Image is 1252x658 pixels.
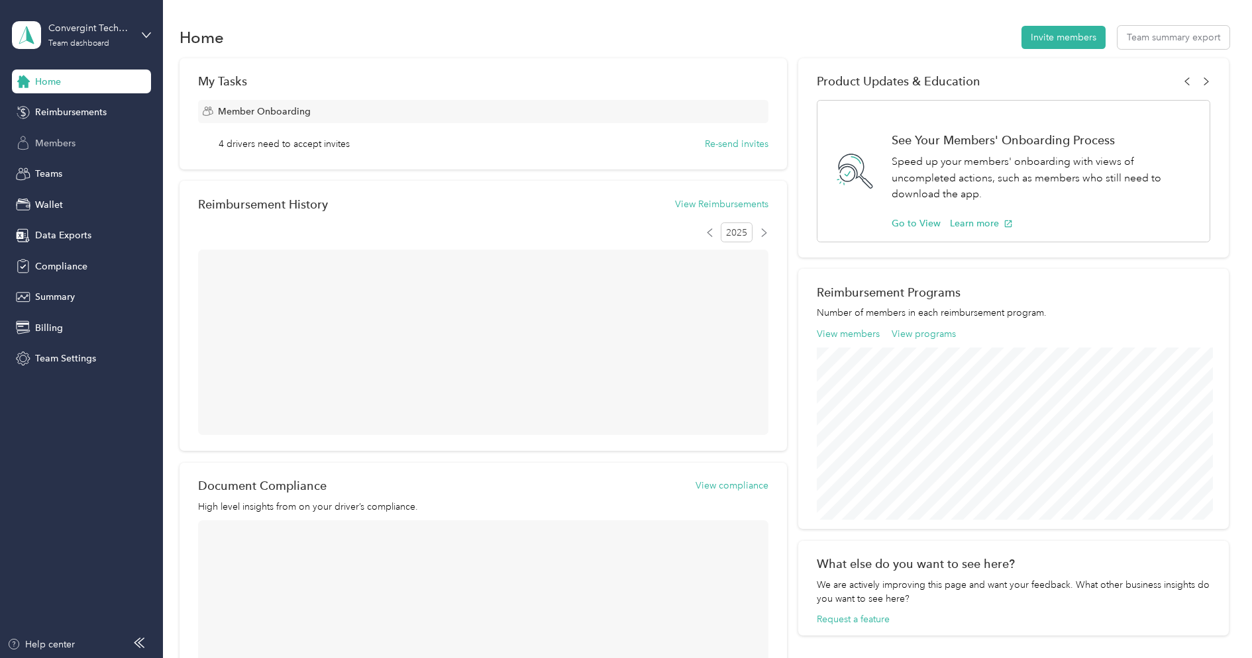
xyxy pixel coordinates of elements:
span: Compliance [35,259,87,273]
button: View compliance [696,479,768,493]
span: Data Exports [35,228,91,242]
div: What else do you want to see here? [817,557,1210,571]
span: Summary [35,290,75,304]
span: Billing [35,321,63,335]
span: Home [35,75,61,89]
span: Reimbursements [35,105,107,119]
h2: Reimbursement History [198,197,328,211]
button: Re-send invites [705,137,768,151]
div: We are actively improving this page and want your feedback. What other business insights do you w... [817,578,1210,606]
span: Member Onboarding [218,105,311,118]
p: High level insights from on your driver’s compliance. [198,500,768,514]
button: Request a feature [817,612,890,626]
h2: Document Compliance [198,479,327,493]
span: Teams [35,167,62,181]
p: Number of members in each reimbursement program. [817,306,1210,320]
button: View programs [892,327,956,341]
h1: Home [180,30,224,44]
button: Invite members [1021,26,1106,49]
span: Product Updates & Education [817,74,980,88]
h2: Reimbursement Programs [817,285,1210,299]
h1: See Your Members' Onboarding Process [892,133,1196,147]
span: Members [35,136,76,150]
iframe: Everlance-gr Chat Button Frame [1178,584,1252,658]
button: Go to View [892,216,941,230]
span: 2025 [721,222,753,242]
span: Team Settings [35,352,96,365]
span: Wallet [35,198,63,212]
div: My Tasks [198,74,768,88]
div: Team dashboard [48,40,109,48]
button: Help center [7,637,75,651]
button: Learn more [950,216,1013,230]
p: Speed up your members' onboarding with views of uncompleted actions, such as members who still ne... [892,154,1196,203]
span: 4 drivers need to accept invites [219,137,350,151]
button: View members [817,327,880,341]
button: View Reimbursements [675,197,768,211]
button: Team summary export [1118,26,1229,49]
div: Convergint Technologies [48,21,131,35]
